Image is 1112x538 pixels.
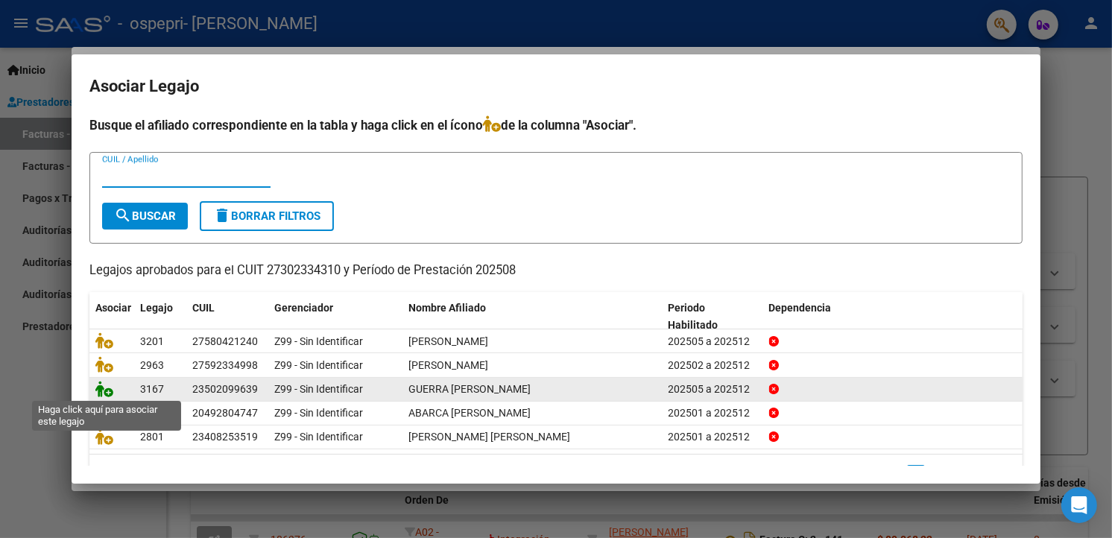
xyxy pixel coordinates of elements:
[1061,487,1097,523] div: Open Intercom Messenger
[874,465,903,481] a: go to previous page
[140,359,164,371] span: 2963
[929,465,947,481] a: 2
[140,407,164,419] span: 2383
[213,206,231,224] mat-icon: delete
[89,262,1023,280] p: Legajos aprobados para el CUIT 27302334310 y Período de Prestación 202508
[192,405,258,422] div: 20492804747
[408,302,486,314] span: Nombre Afiliado
[95,302,131,314] span: Asociar
[669,357,757,374] div: 202502 a 202512
[408,407,531,419] span: ABARCA NICOLAS ARIEL
[408,335,488,347] span: CAMPIGOTTO SALAZAR REGINA
[274,407,363,419] span: Z99 - Sin Identificar
[408,359,488,371] span: SALAZAR GIULIANA
[200,201,334,231] button: Borrar Filtros
[192,333,258,350] div: 27580421240
[763,292,1023,341] datatable-header-cell: Dependencia
[905,461,927,486] li: page 1
[192,381,258,398] div: 23502099639
[669,428,757,446] div: 202501 a 202512
[274,359,363,371] span: Z99 - Sin Identificar
[669,302,718,331] span: Periodo Habilitado
[952,465,980,481] a: go to next page
[907,465,925,481] a: 1
[89,115,1023,135] h4: Busque el afiliado correspondiente en la tabla y haga click en el ícono de la columna "Asociar".
[114,206,132,224] mat-icon: search
[408,383,531,395] span: GUERRA MAXIMO MARTIN
[274,302,333,314] span: Gerenciador
[669,405,757,422] div: 202501 a 202512
[985,465,1013,481] a: go to last page
[213,209,320,223] span: Borrar Filtros
[841,465,870,481] a: go to first page
[102,203,188,230] button: Buscar
[140,431,164,443] span: 2801
[408,431,570,443] span: PEREYRA JUAN MANUEL EZEQUIEL
[268,292,402,341] datatable-header-cell: Gerenciador
[192,357,258,374] div: 27592334998
[402,292,663,341] datatable-header-cell: Nombre Afiliado
[114,209,176,223] span: Buscar
[274,431,363,443] span: Z99 - Sin Identificar
[192,428,258,446] div: 23408253519
[140,383,164,395] span: 3167
[140,335,164,347] span: 3201
[663,292,763,341] datatable-header-cell: Periodo Habilitado
[274,335,363,347] span: Z99 - Sin Identificar
[769,302,832,314] span: Dependencia
[89,72,1023,101] h2: Asociar Legajo
[669,333,757,350] div: 202505 a 202512
[192,302,215,314] span: CUIL
[134,292,186,341] datatable-header-cell: Legajo
[927,461,950,486] li: page 2
[186,292,268,341] datatable-header-cell: CUIL
[89,455,274,492] div: 7 registros
[89,292,134,341] datatable-header-cell: Asociar
[669,381,757,398] div: 202505 a 202512
[140,302,173,314] span: Legajo
[274,383,363,395] span: Z99 - Sin Identificar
